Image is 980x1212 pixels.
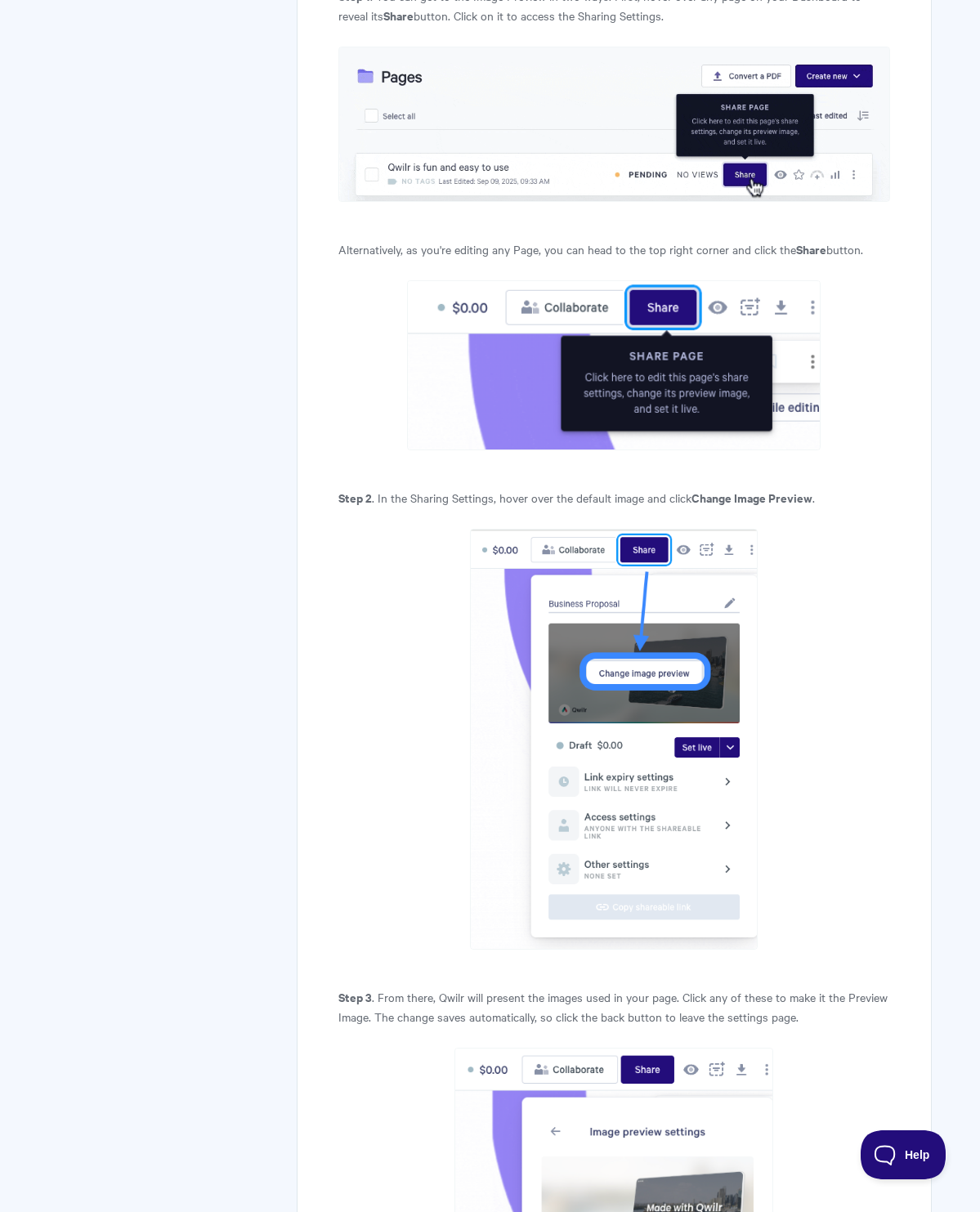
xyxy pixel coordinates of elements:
[338,239,889,259] p: Alternatively, as you're editing any Page, you can head to the top right corner and click the but...
[338,987,889,1026] p: . From there, Qwilr will present the images used in your page. Click any of these to make it the ...
[691,489,812,506] strong: Change Image Preview
[338,488,889,508] p: . In the Sharing Settings, hover over the default image and click .
[796,240,826,257] strong: Share
[338,988,372,1005] strong: Step 3
[470,529,758,950] img: file-4QOqjKV1XV.png
[338,489,372,506] strong: Step 2
[383,7,414,24] strong: Share
[338,47,889,201] img: file-km6W2i8eML.gif
[407,280,821,451] img: file-rcPoUNRezq.png
[861,1130,947,1179] iframe: Toggle Customer Support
